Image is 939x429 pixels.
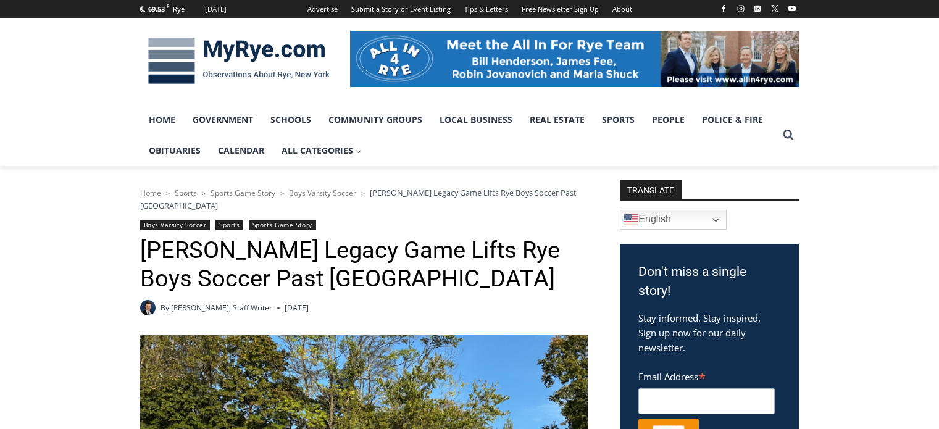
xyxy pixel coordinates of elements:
div: [DATE] [205,4,227,15]
span: > [166,189,170,198]
a: Calendar [209,135,273,166]
a: Community Groups [320,104,431,135]
a: X [767,1,782,16]
a: Boys Varsity Soccer [289,188,356,198]
a: Facebook [716,1,731,16]
strong: TRANSLATE [620,180,682,199]
div: Rye [173,4,185,15]
a: English [620,210,727,230]
nav: Breadcrumbs [140,186,588,212]
span: [PERSON_NAME] Legacy Game Lifts Rye Boys Soccer Past [GEOGRAPHIC_DATA] [140,187,577,210]
span: > [202,189,206,198]
a: Police & Fire [693,104,772,135]
span: By [161,302,169,314]
a: Sports Game Story [249,220,316,230]
a: Local Business [431,104,521,135]
img: en [624,212,638,227]
button: View Search Form [777,124,799,146]
span: > [361,189,365,198]
a: Linkedin [750,1,765,16]
a: Sports [215,220,243,230]
a: Instagram [733,1,748,16]
a: Home [140,104,184,135]
img: Charlie Morris headshot PROFESSIONAL HEADSHOT [140,300,156,315]
img: All in for Rye [350,31,799,86]
span: > [280,189,284,198]
label: Email Address [638,364,775,386]
span: 69.53 [148,4,165,14]
a: [PERSON_NAME], Staff Writer [171,302,272,313]
a: People [643,104,693,135]
img: MyRye.com [140,29,338,93]
a: YouTube [785,1,799,16]
a: Obituaries [140,135,209,166]
a: Sports Game Story [211,188,275,198]
a: All Categories [273,135,370,166]
h1: [PERSON_NAME] Legacy Game Lifts Rye Boys Soccer Past [GEOGRAPHIC_DATA] [140,236,588,293]
nav: Primary Navigation [140,104,777,167]
a: Boys Varsity Soccer [140,220,211,230]
a: Real Estate [521,104,593,135]
span: All Categories [282,144,362,157]
a: Home [140,188,161,198]
h3: Don't miss a single story! [638,262,780,301]
a: Sports [175,188,197,198]
span: F [167,2,169,9]
time: [DATE] [285,302,309,314]
a: Government [184,104,262,135]
p: Stay informed. Stay inspired. Sign up now for our daily newsletter. [638,310,780,355]
a: Sports [593,104,643,135]
a: Schools [262,104,320,135]
a: Author image [140,300,156,315]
